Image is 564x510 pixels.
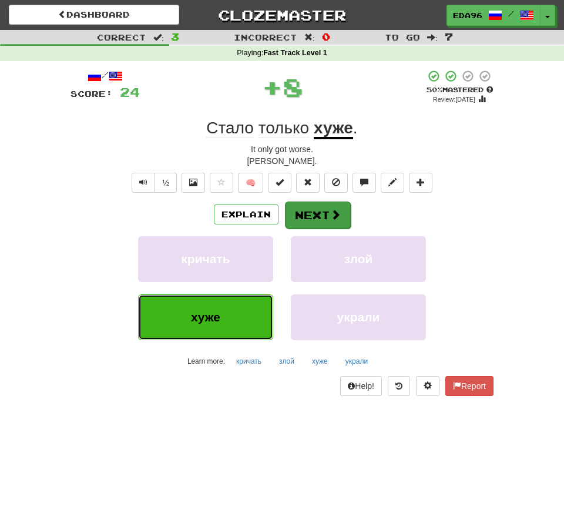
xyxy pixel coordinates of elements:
[324,173,348,193] button: Ignore sentence (alt+i)
[197,5,367,25] a: Clozemaster
[191,310,220,324] span: хуже
[171,31,179,42] span: 3
[427,33,438,41] span: :
[337,310,380,324] span: украли
[425,85,493,95] div: Mastered
[445,376,493,396] button: Report
[304,33,315,41] span: :
[129,173,177,193] div: Text-to-speech controls
[262,69,283,105] span: +
[427,86,442,93] span: 50 %
[238,173,263,193] button: 🧠
[381,173,404,193] button: Edit sentence (alt+d)
[9,5,179,25] a: Dashboard
[155,173,177,193] button: ½
[433,96,475,103] small: Review: [DATE]
[291,294,426,340] button: украли
[263,49,327,57] strong: Fast Track Level 1
[132,173,155,193] button: Play sentence audio (ctl+space)
[138,236,273,282] button: кричать
[344,252,372,266] span: злой
[388,376,410,396] button: Round history (alt+y)
[70,89,113,99] span: Score:
[138,294,273,340] button: хуже
[153,33,164,41] span: :
[305,353,334,370] button: хуже
[230,353,268,370] button: кричать
[446,5,540,26] a: eda96 /
[352,173,376,193] button: Discuss sentence (alt+u)
[273,353,301,370] button: злой
[385,32,420,42] span: To go
[453,10,482,21] span: eda96
[314,119,353,139] u: хуже
[409,173,432,193] button: Add to collection (alt+a)
[322,31,330,42] span: 0
[210,173,233,193] button: Favorite sentence (alt+f)
[258,119,310,137] span: только
[234,32,297,42] span: Incorrect
[296,173,320,193] button: Reset to 0% Mastered (alt+r)
[445,31,453,42] span: 7
[70,143,493,155] div: It only got worse.
[181,252,230,266] span: кричать
[187,357,225,365] small: Learn more:
[70,155,493,167] div: [PERSON_NAME].
[353,119,358,137] span: .
[340,376,382,396] button: Help!
[182,173,205,193] button: Show image (alt+x)
[339,353,374,370] button: украли
[70,69,140,84] div: /
[283,72,303,102] span: 8
[291,236,426,282] button: злой
[97,32,146,42] span: Correct
[206,119,254,137] span: Стало
[120,85,140,99] span: 24
[268,173,291,193] button: Set this sentence to 100% Mastered (alt+m)
[508,9,514,18] span: /
[285,202,351,229] button: Next
[214,204,278,224] button: Explain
